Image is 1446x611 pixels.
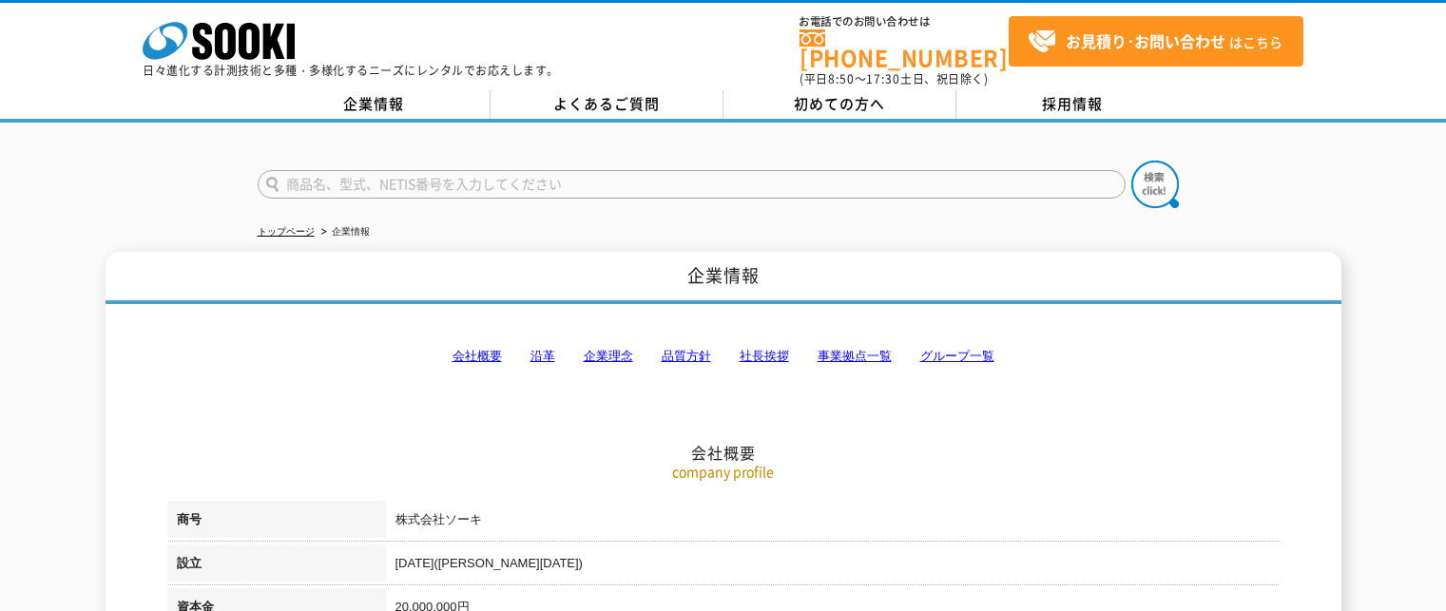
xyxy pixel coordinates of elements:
[167,462,1280,482] p: company profile
[794,93,885,114] span: 初めての方へ
[800,29,1009,68] a: [PHONE_NUMBER]
[818,349,892,363] a: 事業拠点一覧
[143,65,559,76] p: 日々進化する計測技術と多種・多様化するニーズにレンタルでお応えします。
[258,170,1126,199] input: 商品名、型式、NETIS番号を入力してください
[662,349,711,363] a: 品質方針
[920,349,994,363] a: グループ一覧
[258,226,315,237] a: トップページ
[800,70,988,87] span: (平日 ～ 土日、祝日除く)
[386,501,1280,544] td: 株式会社ソーキ
[584,349,633,363] a: 企業理念
[1009,16,1303,67] a: お見積り･お問い合わせはこちら
[167,253,1280,463] h2: 会社概要
[1131,161,1179,208] img: btn_search.png
[1028,28,1282,56] span: はこちら
[740,349,789,363] a: 社長挨拶
[530,349,555,363] a: 沿革
[258,90,491,119] a: 企業情報
[1066,29,1225,52] strong: お見積り･お問い合わせ
[800,16,1009,28] span: お電話でのお問い合わせは
[453,349,502,363] a: 会社概要
[723,90,956,119] a: 初めての方へ
[491,90,723,119] a: よくあるご質問
[318,222,370,242] li: 企業情報
[106,252,1341,304] h1: 企業情報
[167,544,386,588] th: 設立
[828,70,855,87] span: 8:50
[956,90,1189,119] a: 採用情報
[167,501,386,544] th: 商号
[866,70,900,87] span: 17:30
[386,544,1280,588] td: [DATE]([PERSON_NAME][DATE])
